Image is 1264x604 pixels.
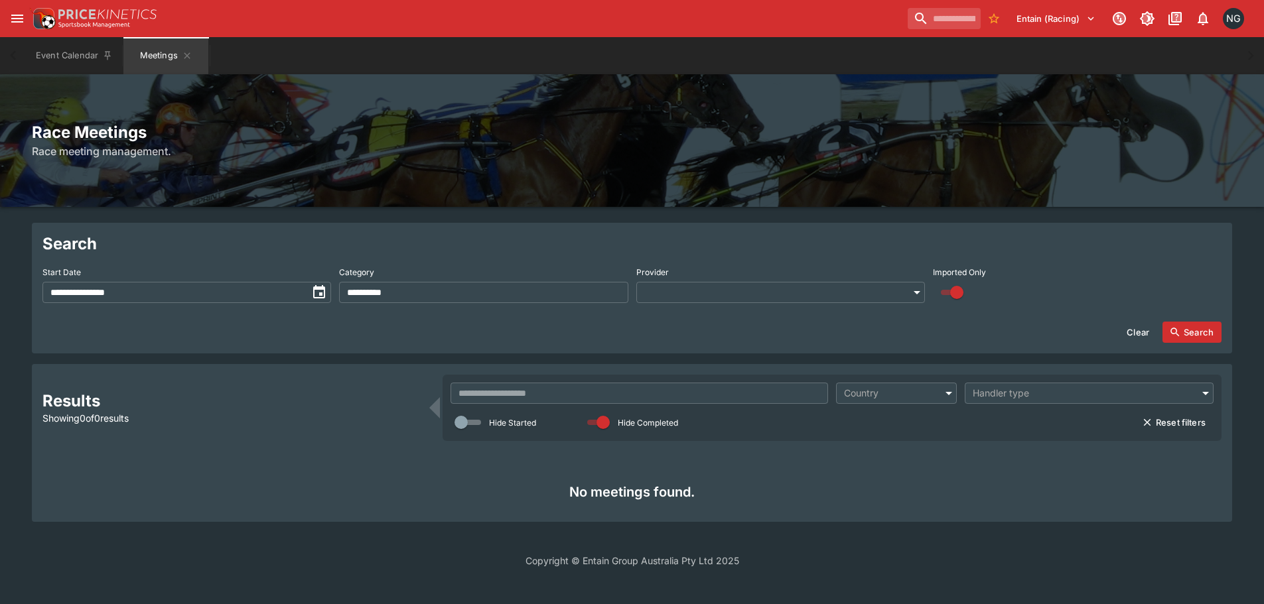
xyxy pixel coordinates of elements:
h4: No meetings found. [53,483,1211,501]
button: open drawer [5,7,29,30]
p: Imported Only [933,267,986,278]
p: Hide Started [489,417,536,428]
p: Hide Completed [618,417,678,428]
button: Search [1162,322,1222,343]
div: Nick Goss [1223,8,1244,29]
button: Connected to PK [1107,7,1131,30]
p: Provider [636,267,669,278]
button: Select Tenant [1009,8,1103,29]
button: Documentation [1163,7,1187,30]
button: Clear [1119,322,1157,343]
h2: Race Meetings [32,122,1232,143]
button: No Bookmarks [983,8,1005,29]
button: Reset filters [1135,412,1214,433]
p: Category [339,267,374,278]
h2: Results [42,391,421,411]
p: Showing 0 of 0 results [42,411,421,425]
div: Handler type [973,387,1192,400]
p: Start Date [42,267,81,278]
button: Event Calendar [28,37,121,74]
img: PriceKinetics [58,9,157,19]
img: PriceKinetics Logo [29,5,56,32]
button: Nick Goss [1219,4,1248,33]
button: Notifications [1191,7,1215,30]
button: Meetings [123,37,208,74]
h6: Race meeting management. [32,143,1232,159]
button: Toggle light/dark mode [1135,7,1159,30]
button: toggle date time picker [307,280,331,304]
h2: Search [42,233,1222,254]
div: Country [844,387,936,400]
img: Sportsbook Management [58,22,130,28]
input: search [908,8,981,29]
